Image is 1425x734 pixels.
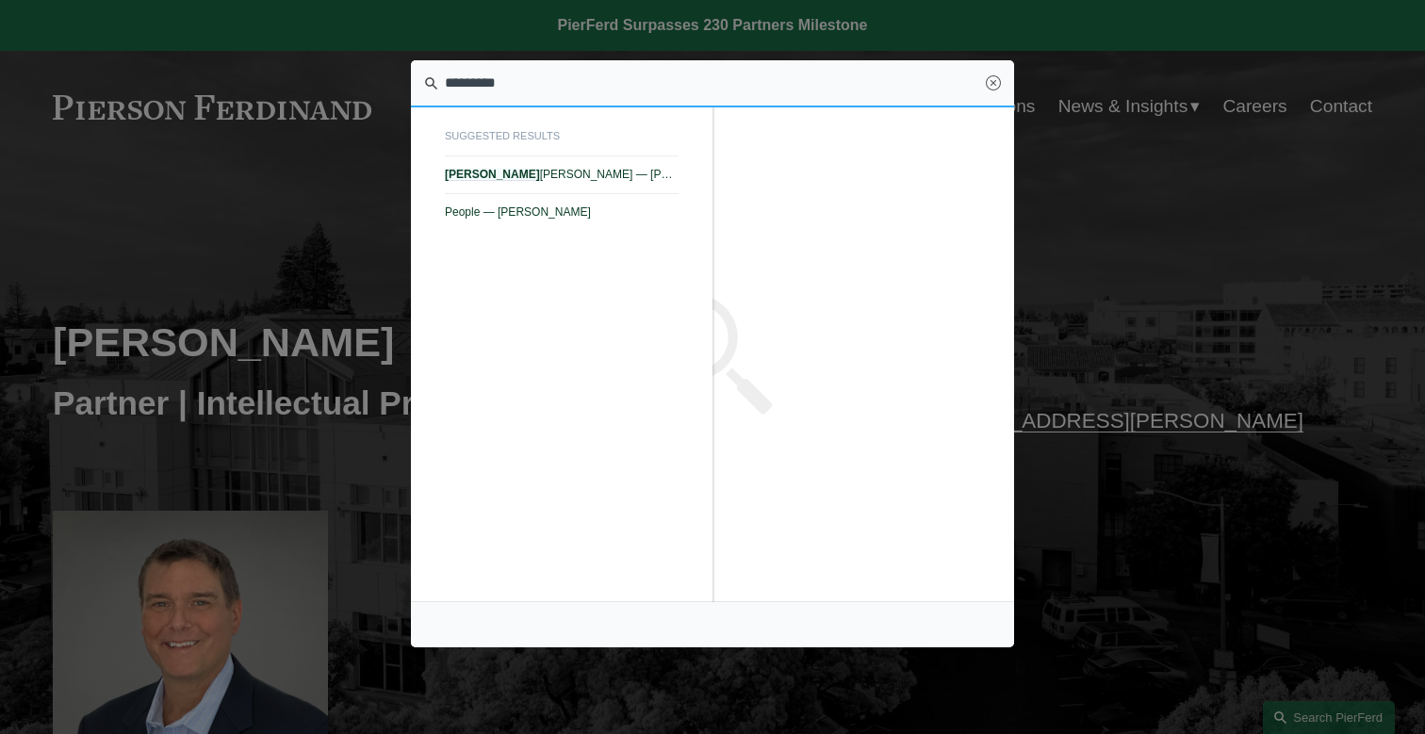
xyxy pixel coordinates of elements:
a: People — [PERSON_NAME] [445,194,679,230]
span: suggested results [445,124,679,156]
a: Close [986,75,1001,90]
em: [PERSON_NAME] [445,168,540,181]
span: [PERSON_NAME] — [PERSON_NAME] [445,168,679,181]
input: Search this site [411,60,1014,107]
span: People — [PERSON_NAME] [445,205,679,219]
a: [PERSON_NAME][PERSON_NAME] — [PERSON_NAME] [445,156,679,193]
